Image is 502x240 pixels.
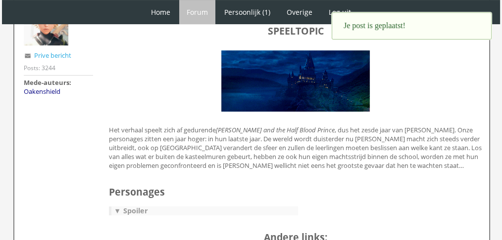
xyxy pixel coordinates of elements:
[24,78,71,87] strong: Mede-auteurs:
[111,206,123,215] span: ▼
[24,87,60,96] a: Oakenshield
[216,125,335,134] i: [PERSON_NAME] and the Half Blood Prince
[111,206,298,215] div: Spoiler
[219,48,372,114] img: giphy.gif
[109,185,165,199] b: Personages
[332,12,492,40] div: Je post is geplaatst!
[24,64,55,72] div: Posts: 3244
[34,51,71,60] a: Prive bericht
